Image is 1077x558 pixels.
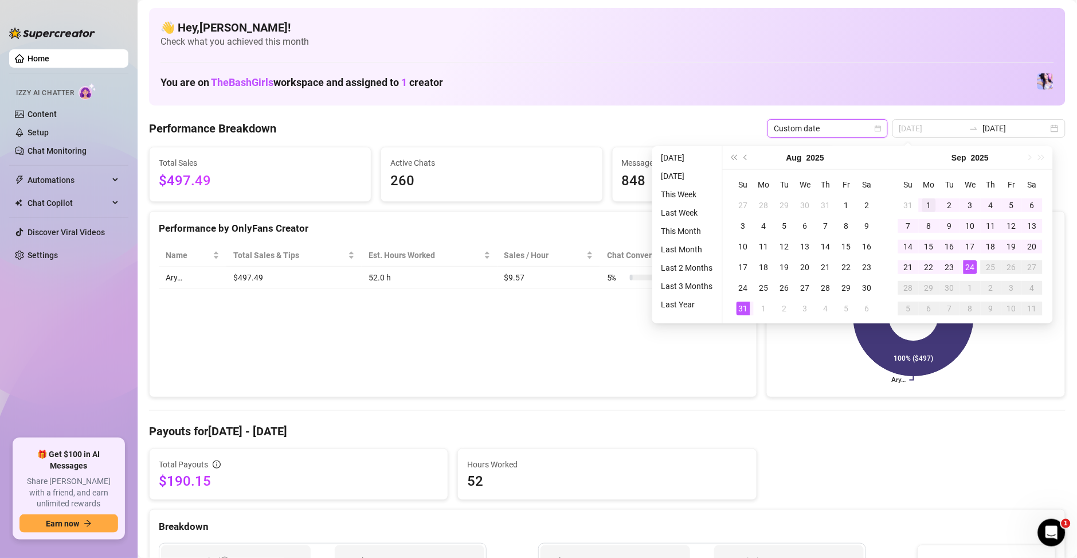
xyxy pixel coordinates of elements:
[733,257,754,278] td: 2025-08-17
[160,19,1054,36] h4: 👋 Hey, [PERSON_NAME] !
[902,281,915,295] div: 28
[467,472,747,490] span: 52
[798,281,812,295] div: 27
[657,243,718,256] li: Last Month
[159,244,226,267] th: Name
[798,198,812,212] div: 30
[840,302,853,315] div: 5
[84,520,92,528] span: arrow-right
[964,198,977,212] div: 3
[902,219,915,233] div: 7
[226,244,361,267] th: Total Sales & Tips
[1001,257,1022,278] td: 2025-09-26
[504,249,584,262] span: Sales / Hour
[1005,198,1019,212] div: 5
[964,302,977,315] div: 8
[857,298,878,319] td: 2025-09-06
[795,278,816,298] td: 2025-08-27
[754,174,774,195] th: Mo
[737,260,750,274] div: 17
[778,240,792,253] div: 12
[860,302,874,315] div: 6
[622,157,825,169] span: Messages Sent
[149,423,1066,439] h4: Payouts for [DATE] - [DATE]
[498,267,600,289] td: $9.57
[857,216,878,236] td: 2025-08-09
[622,170,825,192] span: 848
[840,198,853,212] div: 1
[28,110,57,119] a: Content
[778,302,792,315] div: 2
[919,174,939,195] th: Mo
[737,281,750,295] div: 24
[816,257,836,278] td: 2025-08-21
[1005,302,1019,315] div: 10
[795,298,816,319] td: 2025-09-03
[960,236,981,257] td: 2025-09-17
[754,298,774,319] td: 2025-09-01
[1022,236,1043,257] td: 2025-09-20
[733,174,754,195] th: Su
[795,236,816,257] td: 2025-08-13
[939,174,960,195] th: Tu
[981,216,1001,236] td: 2025-09-11
[981,174,1001,195] th: Th
[1005,219,1019,233] div: 12
[969,124,978,133] span: to
[774,174,795,195] th: Tu
[939,278,960,298] td: 2025-09-30
[1022,278,1043,298] td: 2025-10-04
[754,236,774,257] td: 2025-08-11
[657,206,718,220] li: Last Week
[922,240,936,253] div: 15
[819,198,833,212] div: 31
[984,198,998,212] div: 4
[159,519,1056,534] div: Breakdown
[836,174,857,195] th: Fr
[233,249,345,262] span: Total Sales & Tips
[898,174,919,195] th: Su
[1022,257,1043,278] td: 2025-09-27
[960,195,981,216] td: 2025-09-03
[952,146,967,169] button: Choose a month
[657,224,718,238] li: This Month
[902,302,915,315] div: 5
[984,240,998,253] div: 18
[1025,302,1039,315] div: 11
[778,198,792,212] div: 29
[899,122,965,135] input: Start date
[362,267,498,289] td: 52.0 h
[15,175,24,185] span: thunderbolt
[960,174,981,195] th: We
[806,146,824,169] button: Choose a year
[28,128,49,137] a: Setup
[836,278,857,298] td: 2025-08-29
[778,281,792,295] div: 26
[960,278,981,298] td: 2025-10-01
[226,267,361,289] td: $497.49
[28,194,109,212] span: Chat Copilot
[964,219,977,233] div: 10
[1001,216,1022,236] td: 2025-09-12
[607,271,625,284] span: 5 %
[1025,281,1039,295] div: 4
[737,198,750,212] div: 27
[28,171,109,189] span: Automations
[816,174,836,195] th: Th
[733,216,754,236] td: 2025-08-03
[898,216,919,236] td: 2025-09-07
[600,244,747,267] th: Chat Conversion
[857,278,878,298] td: 2025-08-30
[1025,219,1039,233] div: 13
[795,174,816,195] th: We
[657,169,718,183] li: [DATE]
[960,298,981,319] td: 2025-10-08
[28,146,87,155] a: Chat Monitoring
[159,458,208,471] span: Total Payouts
[836,216,857,236] td: 2025-08-08
[727,146,740,169] button: Last year (Control + left)
[19,476,118,510] span: Share [PERSON_NAME] with a friend, and earn unlimited rewards
[816,278,836,298] td: 2025-08-28
[860,260,874,274] div: 23
[981,236,1001,257] td: 2025-09-18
